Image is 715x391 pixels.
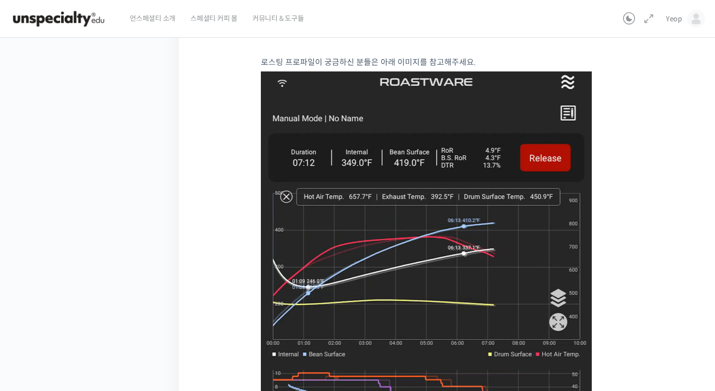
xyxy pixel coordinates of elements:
[261,56,638,69] p: 로스팅 프로파일이 궁금하신 분들은 아래 이미지를 참고해주세요.
[3,309,66,333] a: 홈
[91,324,103,332] span: 대화
[31,324,37,331] span: 홈
[66,309,128,333] a: 대화
[128,309,191,333] a: 설정
[154,324,165,331] span: 설정
[666,14,682,23] span: Yeop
